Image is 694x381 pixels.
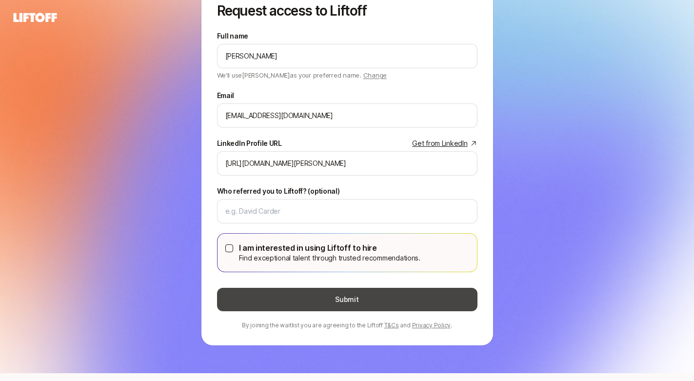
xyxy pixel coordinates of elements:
[239,241,420,254] p: I am interested in using Liftoff to hire
[217,3,477,19] p: Request access to Liftoff
[412,321,451,329] a: Privacy Policy
[225,205,469,217] input: e.g. David Carder
[239,252,420,264] p: Find exceptional talent through trusted recommendations.
[384,321,399,329] a: T&Cs
[225,50,469,62] input: e.g. Melanie Perkins
[412,138,477,149] a: Get from LinkedIn
[217,185,340,197] label: Who referred you to Liftoff? (optional)
[217,321,477,330] p: By joining the waitlist you are agreeing to the Liftoff and .
[217,90,235,101] label: Email
[225,110,469,121] input: e.g. melanie@liftoff.xyz
[217,68,387,80] p: We'll use [PERSON_NAME] as your preferred name.
[363,71,387,79] span: Change
[225,244,233,252] button: I am interested in using Liftoff to hireFind exceptional talent through trusted recommendations.
[217,138,282,149] div: LinkedIn Profile URL
[217,288,477,311] button: Submit
[225,158,469,169] input: e.g. https://www.linkedin.com/in/melanie-perkins
[217,30,248,42] label: Full name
